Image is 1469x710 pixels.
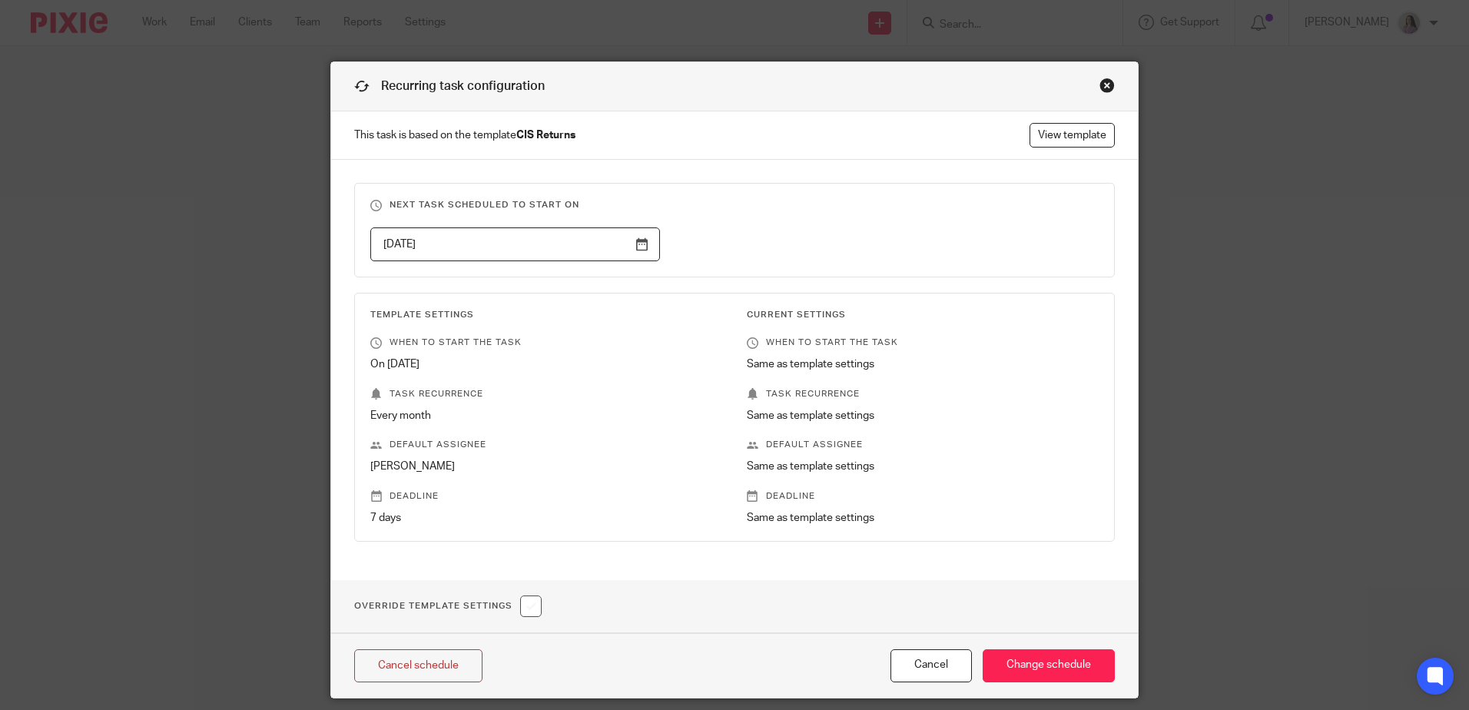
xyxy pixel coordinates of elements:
div: Close this dialog window [1099,78,1115,93]
span: This task is based on the template [354,128,575,143]
h1: Override Template Settings [354,596,542,617]
p: Deadline [747,490,1099,503]
strong: CIS Returns [516,130,575,141]
h3: Template Settings [370,309,722,321]
p: Same as template settings [747,408,1099,423]
p: Task recurrence [370,388,722,400]
h3: Current Settings [747,309,1099,321]
p: Default assignee [370,439,722,451]
p: Default assignee [747,439,1099,451]
a: View template [1030,123,1115,148]
p: Same as template settings [747,510,1099,526]
p: On [DATE] [370,357,722,372]
p: When to start the task [370,337,722,349]
p: 7 days [370,510,722,526]
p: Same as template settings [747,357,1099,372]
p: Deadline [370,490,722,503]
input: Change schedule [983,649,1115,682]
button: Cancel [890,649,972,682]
h3: Next task scheduled to start on [370,199,1099,211]
a: Cancel schedule [354,649,482,682]
p: [PERSON_NAME] [370,459,722,474]
p: Same as template settings [747,459,1099,474]
p: Task recurrence [747,388,1099,400]
p: Every month [370,408,722,423]
h1: Recurring task configuration [354,78,545,95]
p: When to start the task [747,337,1099,349]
